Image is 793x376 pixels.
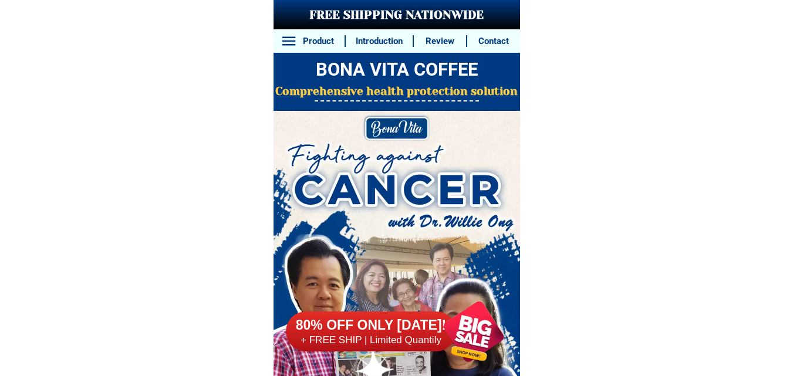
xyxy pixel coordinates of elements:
[274,83,520,100] h2: Comprehensive health protection solution
[352,35,406,48] h6: Introduction
[420,35,460,48] h6: Review
[274,56,520,84] h2: BONA VITA COFFEE
[286,334,456,347] h6: + FREE SHIP | Limited Quantily
[274,6,520,24] h3: FREE SHIPPING NATIONWIDE
[298,35,338,48] h6: Product
[286,317,456,334] h6: 80% OFF ONLY [DATE]!
[474,35,514,48] h6: Contact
